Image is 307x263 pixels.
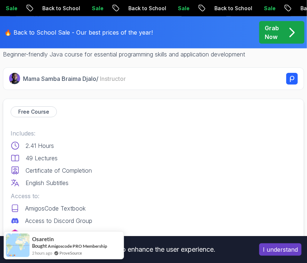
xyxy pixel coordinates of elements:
[9,73,20,84] img: Nelson Djalo
[5,242,248,258] div: This website uses cookies to enhance the user experience.
[26,178,69,187] p: English Subtitles
[25,204,86,213] p: AmigosCode Textbook
[100,75,126,82] span: Instructor
[265,24,279,41] p: Grab Now
[171,5,194,12] p: Sale
[25,229,80,238] p: IntelliJ IDEA Ultimate
[32,243,47,249] span: Bought
[26,166,92,175] p: Certificate of Completion
[11,229,19,238] img: jetbrains logo
[11,129,296,138] p: Includes:
[59,250,82,256] a: ProveSource
[3,50,304,59] p: Beginner-friendly Java course for essential programming skills and application development
[48,243,107,249] a: Amigoscode PRO Membership
[121,5,171,12] p: Back to School
[85,5,108,12] p: Sale
[259,243,302,256] button: Accept cookies
[35,5,85,12] p: Back to School
[207,5,257,12] p: Back to School
[6,233,30,257] img: provesource social proof notification image
[11,192,296,200] p: Access to:
[26,141,54,150] p: 2.41 Hours
[32,250,52,256] span: 2 hours ago
[4,28,153,37] p: 🔥 Back to School Sale - Our best prices of the year!
[257,5,280,12] p: Sale
[23,74,126,83] p: Mama Samba Braima Djalo /
[26,154,58,162] p: 49 Lectures
[25,216,92,225] p: Access to Discord Group
[18,108,49,115] p: Free Course
[32,236,54,242] span: osaretin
